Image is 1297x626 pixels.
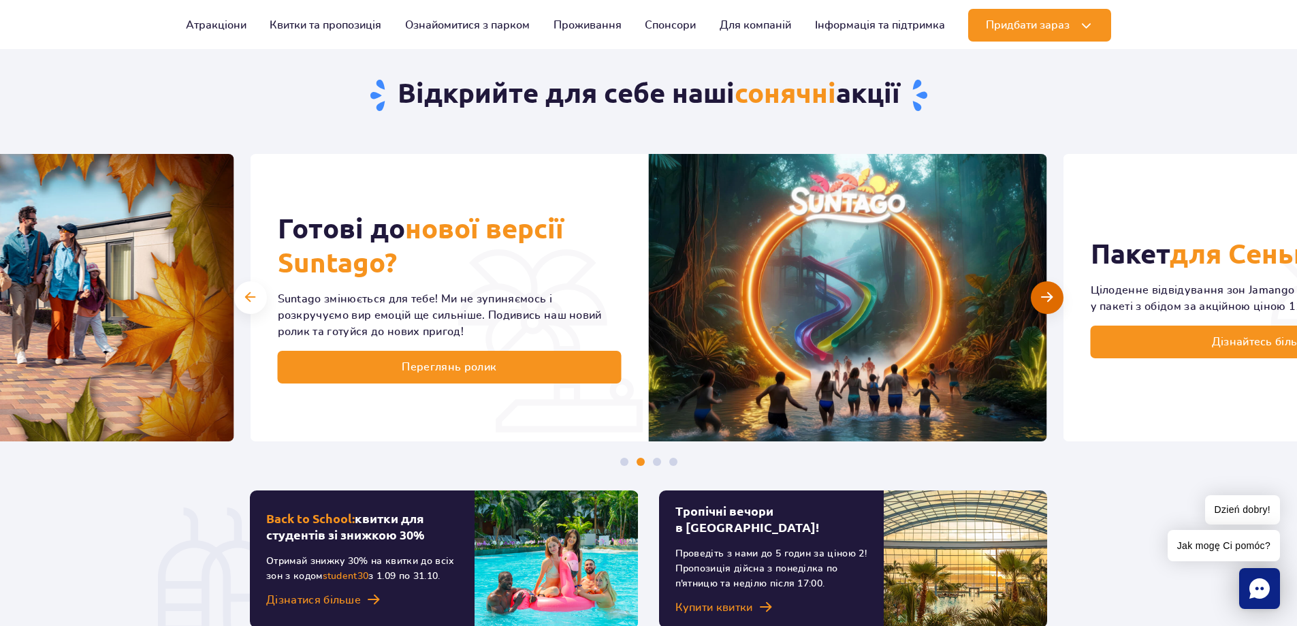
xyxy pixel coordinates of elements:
[815,9,945,42] a: Інформація та підтримка
[270,9,381,42] a: Квитки та пропозиція
[675,599,753,616] span: Купити квитки
[1239,568,1280,609] div: Chat
[250,76,1047,113] h2: Відкрийте для себе наші акції
[405,9,530,42] a: Ознайомитися з парком
[720,9,791,42] a: Для компаній
[266,554,458,584] p: Отримай знижку 30% на квитки до всіх зон з кодом з 1.09 по 31.10.
[323,572,369,581] span: student30
[675,503,867,535] h2: Тропічні вечори в [GEOGRAPHIC_DATA]!
[278,212,622,280] h2: Готові до
[675,599,867,616] a: Купити квитки
[266,512,355,525] span: Back to School:
[1031,281,1063,314] div: Наступний слайд
[278,213,564,278] span: нової версії Suntago?
[735,78,836,108] span: сонячні
[186,9,246,42] a: Атракціони
[649,154,1047,441] img: Готові до нової версії Suntago?
[968,9,1111,42] button: Придбати зараз
[266,592,458,608] a: Дізнатися більше
[645,9,696,42] a: Спонсори
[402,359,496,375] span: Переглянь ролик
[266,592,361,608] span: Дізнатися більше
[1205,495,1280,525] span: Dzień dobry!
[278,291,622,340] div: Suntago змінюється для тебе! Ми не зупиняємось і розкручуємо вир емоцій ще сильніше. Подивись наш...
[1168,530,1280,561] span: Jak mogę Ci pomóc?
[554,9,622,42] a: Проживання
[278,351,622,384] a: Переглянь ролик
[675,546,867,591] p: Проведіть з нами до 5 годин за ціною 2! Пропозиція дійсна з понеділка по п'ятницю та неділю після...
[266,510,458,543] h2: квитки для студентів зі знижкою 30%
[986,19,1070,31] span: Придбати зараз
